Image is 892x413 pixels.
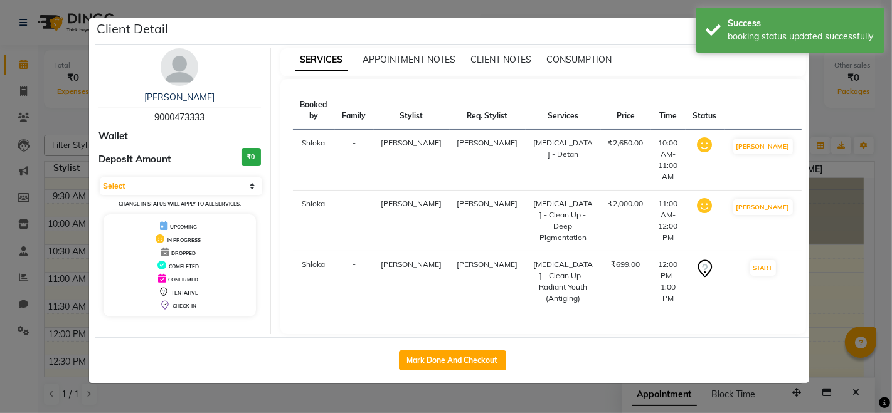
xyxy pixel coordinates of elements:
[335,91,374,130] th: Family
[242,148,261,166] h3: ₹0
[169,263,199,269] span: COMPLETED
[381,259,442,269] span: [PERSON_NAME]
[173,303,196,309] span: CHECK-IN
[601,91,651,130] th: Price
[651,251,686,312] td: 12:00 PM-1:00 PM
[293,191,335,251] td: Shloka
[686,91,725,130] th: Status
[450,91,526,130] th: Req. Stylist
[171,250,196,256] span: DROPPED
[335,130,374,191] td: -
[97,19,168,38] h5: Client Detail
[651,91,686,130] th: Time
[98,129,128,144] span: Wallet
[154,112,204,123] span: 9000473333
[533,198,593,243] div: [MEDICAL_DATA] - Clean Up - Deep Pigmentation
[293,130,335,191] td: Shloka
[608,137,644,149] div: ₹2,650.00
[381,199,442,208] span: [PERSON_NAME]
[608,198,644,209] div: ₹2,000.00
[170,224,197,230] span: UPCOMING
[144,91,215,103] a: [PERSON_NAME]
[547,54,612,65] span: CONSUMPTION
[651,130,686,191] td: 10:00 AM-11:00 AM
[293,251,335,312] td: Shloka
[295,49,348,71] span: SERVICES
[733,199,793,215] button: [PERSON_NAME]
[608,259,644,270] div: ₹699.00
[374,91,450,130] th: Stylist
[399,350,506,370] button: Mark Done And Checkout
[533,259,593,304] div: [MEDICAL_DATA] - Clean Up - Radiant Youth (Antiging)
[171,290,198,296] span: TENTATIVE
[167,237,201,243] span: IN PROGRESS
[168,276,198,283] span: CONFIRMED
[526,91,601,130] th: Services
[733,139,793,154] button: [PERSON_NAME]
[293,91,335,130] th: Booked by
[381,138,442,147] span: [PERSON_NAME]
[533,137,593,160] div: [MEDICAL_DATA] - Detan
[728,17,875,30] div: Success
[119,201,241,207] small: Change in status will apply to all services.
[750,260,776,276] button: START
[651,191,686,251] td: 11:00 AM-12:00 PM
[335,191,374,251] td: -
[161,48,198,86] img: avatar
[728,30,875,43] div: booking status updated successfully
[457,199,518,208] span: [PERSON_NAME]
[457,259,518,269] span: [PERSON_NAME]
[98,152,171,167] span: Deposit Amount
[363,54,456,65] span: APPOINTMENT NOTES
[457,138,518,147] span: [PERSON_NAME]
[335,251,374,312] td: -
[471,54,532,65] span: CLIENT NOTES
